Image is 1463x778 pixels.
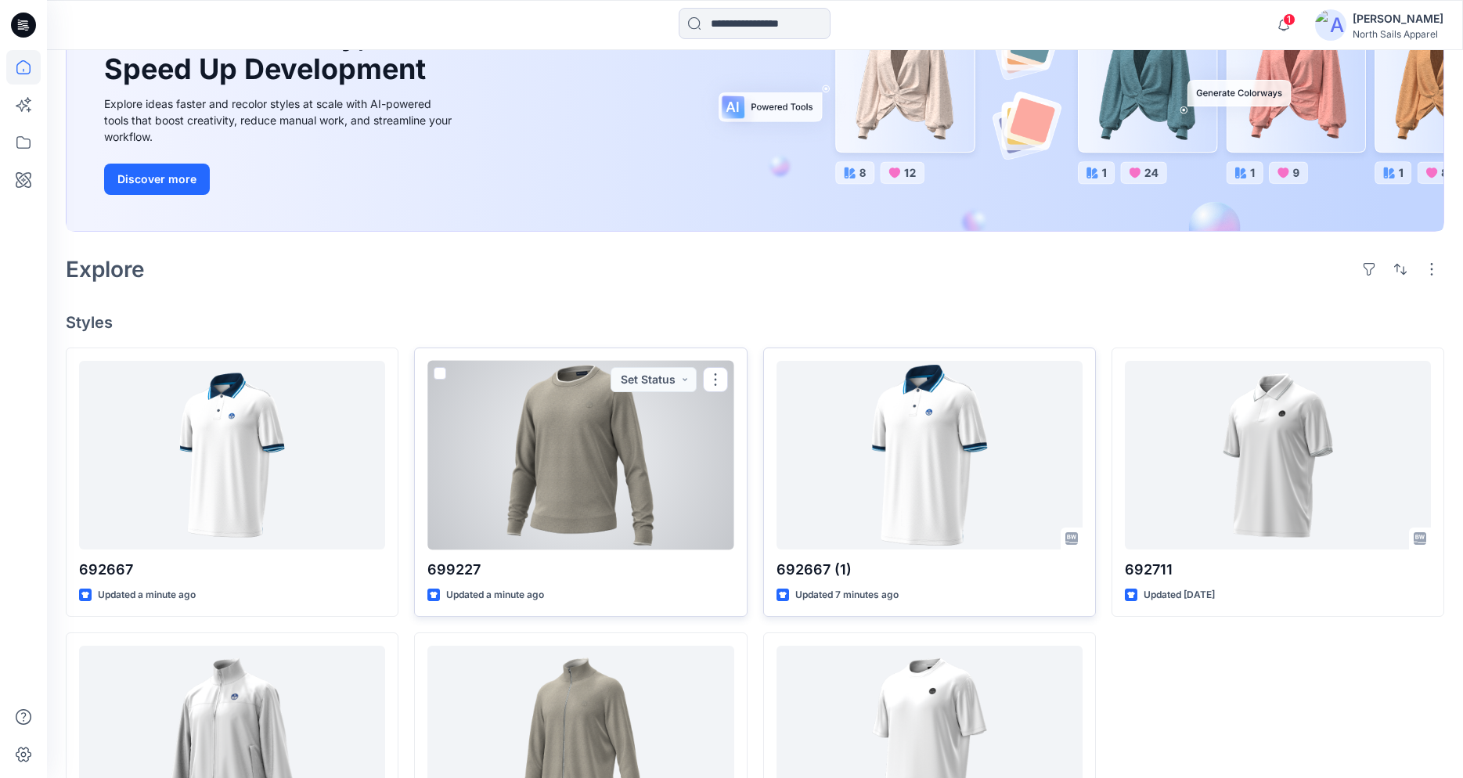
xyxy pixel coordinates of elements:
[104,19,433,86] h1: Unleash Creativity, Speed Up Development
[795,587,899,603] p: Updated 7 minutes ago
[1283,13,1295,26] span: 1
[98,587,196,603] p: Updated a minute ago
[1125,361,1431,549] a: 692711
[104,164,456,195] a: Discover more
[79,559,385,581] p: 692667
[1353,9,1443,28] div: [PERSON_NAME]
[427,361,733,549] a: 699227
[1353,28,1443,40] div: North Sails Apparel
[1144,587,1215,603] p: Updated [DATE]
[446,587,544,603] p: Updated a minute ago
[66,257,145,282] h2: Explore
[79,361,385,549] a: 692667
[427,559,733,581] p: 699227
[104,164,210,195] button: Discover more
[1315,9,1346,41] img: avatar
[777,559,1083,581] p: 692667 (1)
[66,313,1444,332] h4: Styles
[777,361,1083,549] a: 692667 (1)
[104,95,456,145] div: Explore ideas faster and recolor styles at scale with AI-powered tools that boost creativity, red...
[1125,559,1431,581] p: 692711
